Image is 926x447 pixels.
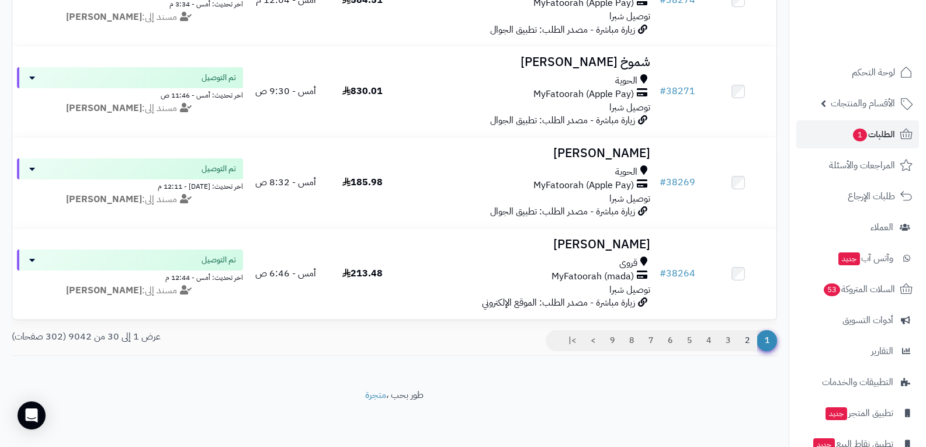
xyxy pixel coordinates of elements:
[824,283,841,296] span: 53
[583,330,603,351] a: >
[66,101,142,115] strong: [PERSON_NAME]
[796,182,919,210] a: طلبات الإرجاع
[826,407,847,420] span: جديد
[796,120,919,148] a: الطلبات1
[619,257,637,270] span: قروى
[365,388,386,402] a: متجرة
[660,330,680,351] a: 6
[8,11,252,24] div: مسند إلى:
[870,219,893,235] span: العملاء
[823,281,895,297] span: السلات المتروكة
[660,84,666,98] span: #
[848,188,895,205] span: طلبات الإرجاع
[824,405,893,421] span: تطبيق المتجر
[609,192,650,206] span: توصيل شبرا
[552,270,634,283] span: MyFatoorah (mada)
[8,102,252,115] div: مسند إلى:
[871,343,893,359] span: التقارير
[609,283,650,297] span: توصيل شبرا
[699,330,719,351] a: 4
[847,27,915,52] img: logo-2.png
[842,312,893,328] span: أدوات التسويق
[679,330,699,351] a: 5
[342,175,383,189] span: 185.98
[533,88,634,101] span: MyFatoorah (Apple Pay)
[852,64,895,81] span: لوحة التحكم
[18,401,46,429] div: Open Intercom Messenger
[602,330,622,351] a: 9
[796,151,919,179] a: المراجعات والأسئلة
[342,84,383,98] span: 830.01
[718,330,738,351] a: 3
[405,238,651,251] h3: [PERSON_NAME]
[202,72,236,84] span: تم التوصيل
[796,213,919,241] a: العملاء
[66,283,142,297] strong: [PERSON_NAME]
[8,284,252,297] div: مسند إلى:
[405,147,651,160] h3: [PERSON_NAME]
[17,88,243,101] div: اخر تحديث: أمس - 11:46 ص
[796,337,919,365] a: التقارير
[853,129,867,141] span: 1
[255,266,316,280] span: أمس - 6:46 ص
[829,157,895,174] span: المراجعات والأسئلة
[837,250,893,266] span: وآتس آب
[622,330,641,351] a: 8
[796,244,919,272] a: وآتس آبجديد
[17,271,243,283] div: اخر تحديث: أمس - 12:44 م
[609,101,650,115] span: توصيل شبرا
[405,56,651,69] h3: شموخ [PERSON_NAME]
[615,165,637,179] span: الحوية
[660,175,666,189] span: #
[660,266,695,280] a: #38264
[490,23,635,37] span: زيارة مباشرة - مصدر الطلب: تطبيق الجوال
[8,193,252,206] div: مسند إلى:
[255,175,316,189] span: أمس - 8:32 ص
[342,266,383,280] span: 213.48
[609,9,650,23] span: توصيل شبرا
[831,95,895,112] span: الأقسام والمنتجات
[17,179,243,192] div: اخر تحديث: [DATE] - 12:11 م
[660,84,695,98] a: #38271
[796,368,919,396] a: التطبيقات والخدمات
[3,330,394,344] div: عرض 1 إلى 30 من 9042 (302 صفحات)
[202,163,236,175] span: تم التوصيل
[660,175,695,189] a: #38269
[796,399,919,427] a: تطبيق المتجرجديد
[482,296,635,310] span: زيارة مباشرة - مصدر الطلب: الموقع الإلكتروني
[796,275,919,303] a: السلات المتروكة53
[660,266,666,280] span: #
[615,74,637,88] span: الحوية
[852,126,895,143] span: الطلبات
[838,252,860,265] span: جديد
[66,10,142,24] strong: [PERSON_NAME]
[561,330,584,351] a: >|
[490,205,635,219] span: زيارة مباشرة - مصدر الطلب: تطبيق الجوال
[641,330,661,351] a: 7
[490,113,635,127] span: زيارة مباشرة - مصدر الطلب: تطبيق الجوال
[796,58,919,86] a: لوحة التحكم
[796,306,919,334] a: أدوات التسويق
[757,330,777,351] span: 1
[822,374,893,390] span: التطبيقات والخدمات
[202,254,236,266] span: تم التوصيل
[533,179,634,192] span: MyFatoorah (Apple Pay)
[66,192,142,206] strong: [PERSON_NAME]
[737,330,757,351] a: 2
[255,84,316,98] span: أمس - 9:30 ص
